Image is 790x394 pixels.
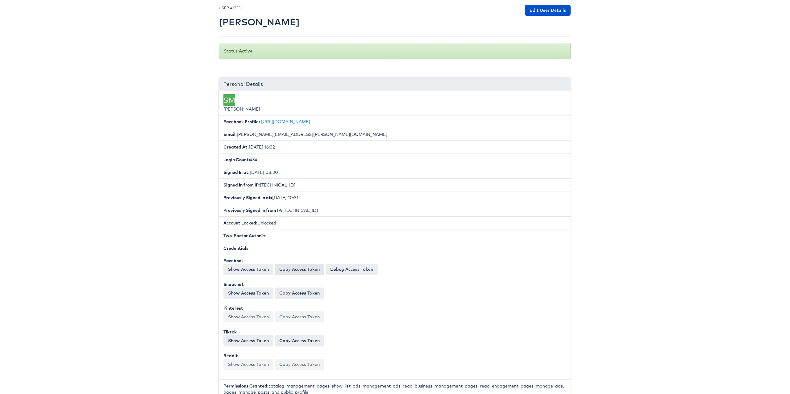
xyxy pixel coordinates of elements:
h2: [PERSON_NAME] [219,17,300,27]
b: Previously Signed In at: [223,195,272,200]
button: Show Access Token [223,311,273,322]
b: Login Count: [223,157,250,162]
button: Copy Access Token [275,359,324,370]
div: Status: [219,43,571,59]
a: [URL][DOMAIN_NAME] [261,119,310,124]
b: Two-Factor Auth: [223,233,260,238]
b: Previously Signed In from IP: [223,207,282,213]
button: Show Access Token [223,264,273,275]
li: [DATE] 08:30 [219,166,571,179]
button: Copy Access Token [275,311,324,322]
b: Account Locked: [223,220,257,226]
b: Signed In from IP: [223,182,260,188]
li: On [219,229,571,242]
li: [PERSON_NAME] [219,91,571,115]
li: : [219,242,571,380]
b: Created At: [223,144,249,150]
b: Facebook Profile: [223,119,260,124]
li: [PERSON_NAME][EMAIL_ADDRESS][PERSON_NAME][DOMAIN_NAME] [219,128,571,141]
button: Show Access Token [223,359,273,370]
a: Edit User Details [525,5,571,16]
li: [DATE] 16:32 [219,140,571,153]
li: [TECHNICAL_ID] [219,178,571,191]
b: Permissions Granted: [223,383,268,389]
b: Credentials [223,245,248,251]
b: Pinterest [223,305,243,311]
li: Unlocked [219,216,571,229]
b: Active [239,48,252,54]
b: Snapchat [223,282,244,287]
li: 434 [219,153,571,166]
b: Tiktok [223,329,237,335]
a: Debug Access Token [326,264,378,275]
button: Show Access Token [223,335,273,346]
div: Personal Details [219,78,571,91]
small: USER #1333 [219,6,241,10]
b: Facebook [223,258,244,263]
div: SM [223,94,235,106]
button: Show Access Token [223,287,273,299]
b: Email: [223,132,237,137]
li: [TECHNICAL_ID] [219,204,571,217]
li: [DATE] 10:31 [219,191,571,204]
button: Copy Access Token [275,287,324,299]
button: Copy Access Token [275,335,324,346]
b: Reddit [223,353,238,358]
button: Copy Access Token [275,264,324,275]
b: Signed In at: [223,170,250,175]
